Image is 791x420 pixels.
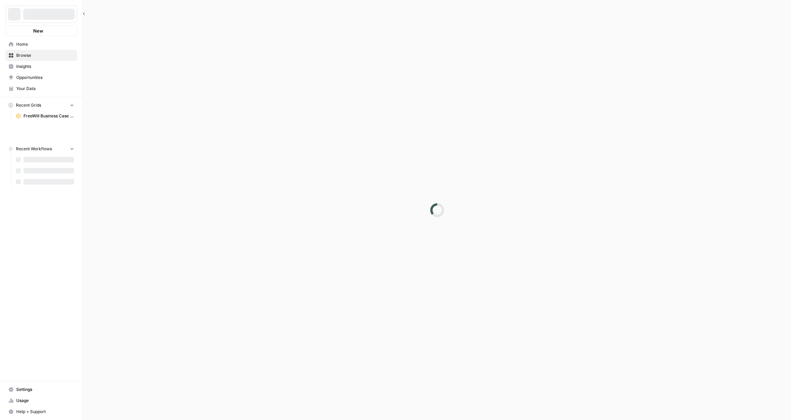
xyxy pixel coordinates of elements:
span: Home [16,41,74,47]
span: Recent Workflows [16,146,52,152]
span: Usage [16,397,74,404]
a: Insights [6,61,77,72]
button: Recent Grids [6,100,77,110]
span: Your Data [16,86,74,92]
a: Home [6,39,77,50]
span: FreeWill Business Case Generator v2 Grid [24,113,74,119]
span: New [33,27,43,34]
a: Browse [6,50,77,61]
a: Usage [6,395,77,406]
button: Recent Workflows [6,144,77,154]
span: Opportunities [16,74,74,81]
span: Browse [16,52,74,59]
span: Help + Support [16,409,74,415]
span: Recent Grids [16,102,41,108]
button: Help + Support [6,406,77,417]
button: New [6,26,77,36]
span: Settings [16,386,74,393]
span: Insights [16,63,74,70]
a: Settings [6,384,77,395]
a: Opportunities [6,72,77,83]
a: Your Data [6,83,77,94]
a: FreeWill Business Case Generator v2 Grid [13,110,77,122]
